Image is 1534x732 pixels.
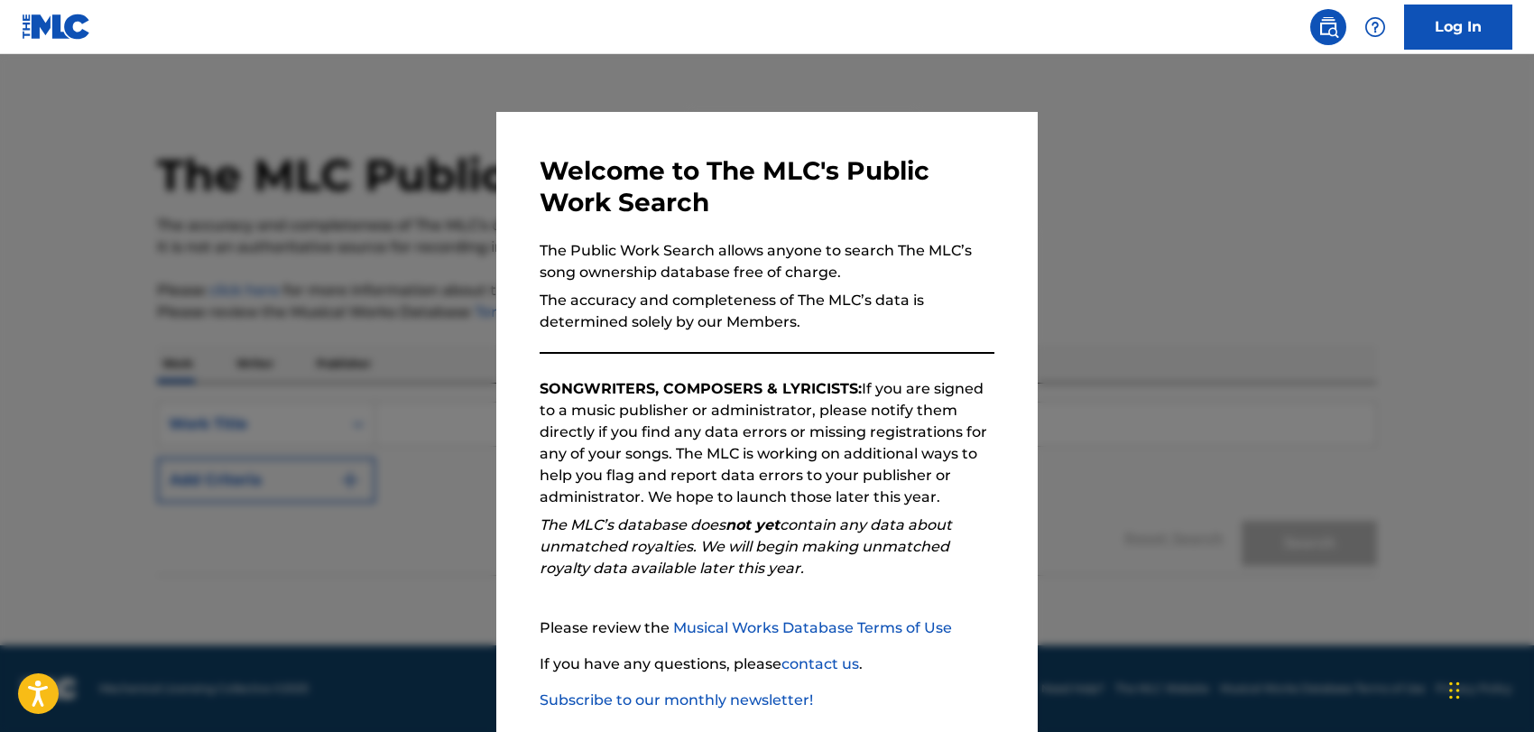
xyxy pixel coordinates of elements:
p: The accuracy and completeness of The MLC’s data is determined solely by our Members. [540,290,994,333]
div: Widget de chat [1444,645,1534,732]
img: help [1364,16,1386,38]
em: The MLC’s database does contain any data about unmatched royalties. We will begin making unmatche... [540,516,952,577]
img: search [1317,16,1339,38]
h3: Welcome to The MLC's Public Work Search [540,155,994,218]
img: MLC Logo [22,14,91,40]
p: Please review the [540,617,994,639]
a: contact us [781,655,859,672]
div: Arrastrar [1449,663,1460,718]
iframe: Chat Widget [1444,645,1534,732]
p: The Public Work Search allows anyone to search The MLC’s song ownership database free of charge. [540,240,994,283]
a: Musical Works Database Terms of Use [673,619,952,636]
p: If you are signed to a music publisher or administrator, please notify them directly if you find ... [540,378,994,508]
p: If you have any questions, please . [540,653,994,675]
a: Log In [1404,5,1512,50]
a: Public Search [1310,9,1346,45]
strong: SONGWRITERS, COMPOSERS & LYRICISTS: [540,380,862,397]
strong: not yet [725,516,780,533]
a: Subscribe to our monthly newsletter! [540,691,813,709]
div: Help [1357,9,1393,45]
